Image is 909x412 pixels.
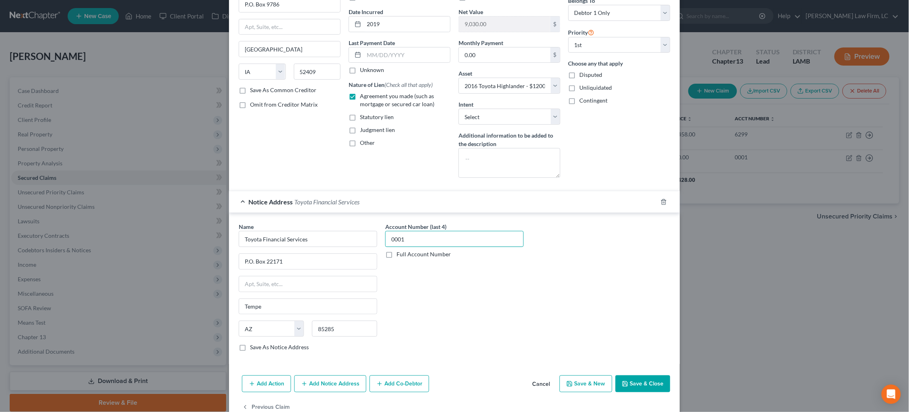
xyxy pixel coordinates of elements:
span: Toyota Financial Services [294,198,359,206]
input: XXXX [385,231,524,247]
input: Enter zip... [294,64,341,80]
span: Name [239,223,254,230]
label: Additional information to be added to the description [459,131,560,148]
label: Priority [568,27,595,37]
input: Apt, Suite, etc... [239,276,377,292]
input: Enter address... [239,254,377,269]
span: Unliquidated [580,84,612,91]
label: Choose any that apply [568,59,670,68]
div: $ [550,16,560,32]
span: Disputed [580,71,603,78]
span: Judgment lien [360,126,395,133]
button: Cancel [526,376,556,392]
label: Net Value [459,8,483,16]
span: Agreement you made (such as mortgage or secured car loan) [360,93,434,107]
span: Asset [459,70,472,77]
span: Omit from Creditor Matrix [250,101,318,108]
label: Account Number (last 4) [385,222,446,231]
input: Enter zip.. [312,321,377,337]
label: Intent [459,100,473,109]
input: Apt, Suite, etc... [239,19,340,35]
button: Add Action [242,375,291,392]
input: 0.00 [459,47,550,63]
label: Date Incurred [349,8,383,16]
label: Full Account Number [397,250,451,258]
button: Save & Close [616,375,670,392]
label: Nature of Lien [349,80,433,89]
input: Search by name... [239,231,377,247]
span: (Check all that apply) [384,81,433,88]
label: Unknown [360,66,384,74]
span: Notice Address [248,198,293,206]
label: Save As Notice Address [250,343,309,351]
input: MM/DD/YYYY [364,16,450,32]
button: Save & New [560,375,612,392]
label: Save As Common Creditor [250,86,316,94]
div: $ [550,47,560,63]
input: Enter city... [239,299,377,314]
button: Add Notice Address [294,375,366,392]
label: Last Payment Date [349,39,395,47]
span: Other [360,139,375,146]
button: Add Co-Debtor [370,375,429,392]
label: Monthly Payment [459,39,503,47]
span: Statutory lien [360,113,394,120]
span: Contingent [580,97,608,104]
input: 0.00 [459,16,550,32]
input: Enter city... [239,41,340,57]
div: Open Intercom Messenger [882,385,901,404]
input: MM/DD/YYYY [364,47,450,63]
